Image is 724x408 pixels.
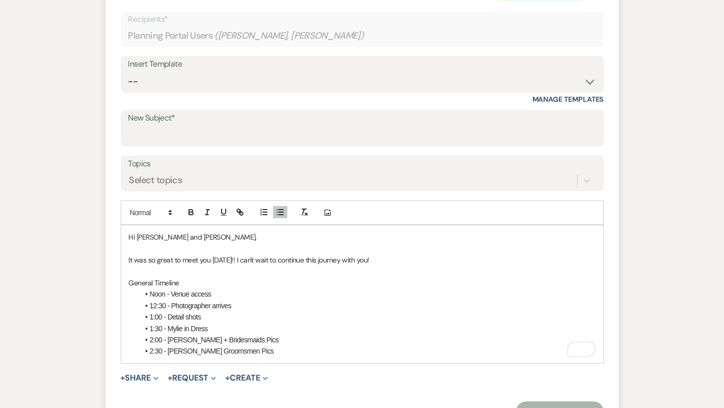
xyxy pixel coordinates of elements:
li: 2:30 - [PERSON_NAME] Groomsmen Pics [139,345,596,357]
div: To enrich screen reader interactions, please activate Accessibility in Grammarly extension settings [121,225,603,363]
li: 1:00 - Detail shots [139,311,596,323]
a: Manage Templates [532,95,604,104]
span: ( [PERSON_NAME], [PERSON_NAME] ) [214,29,364,43]
label: New Subject* [128,111,596,126]
div: Select topics [129,174,182,188]
div: Planning Portal Users [128,26,596,46]
div: Insert Template [128,57,596,72]
button: Request [168,374,216,382]
li: 12:30 - Photographer arrives [139,300,596,311]
span: + [225,374,230,382]
p: Hi [PERSON_NAME] and [PERSON_NAME], [129,231,596,243]
p: It was so great to meet you [DATE]!! I can't wait to continue this journey with you! [129,254,596,266]
button: Create [225,374,267,382]
li: 2:00 - [PERSON_NAME] + Bridesmaids Pics [139,334,596,345]
span: + [168,374,172,382]
li: Noon - Venue access [139,288,596,300]
button: Share [121,374,159,382]
p: General Timeline [129,277,596,288]
p: Recipients* [128,13,596,26]
label: Topics [128,157,596,171]
span: + [121,374,125,382]
li: 1:30 - Mylie in Dress [139,323,596,334]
